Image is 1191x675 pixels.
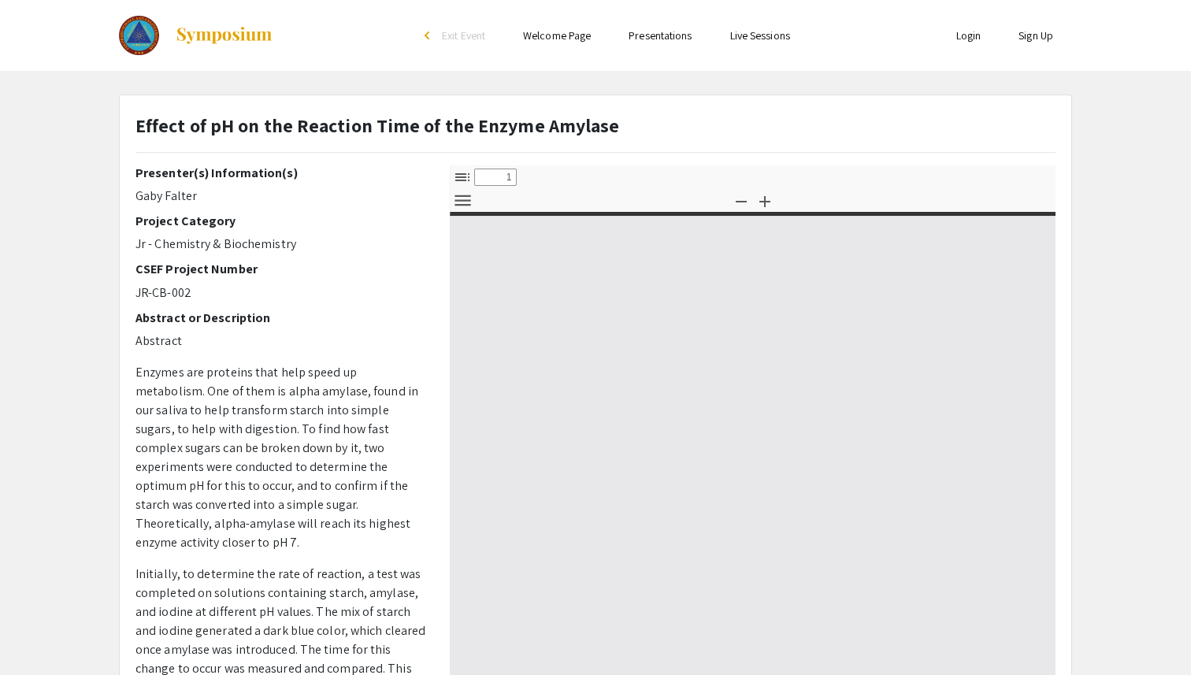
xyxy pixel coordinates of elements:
button: Zoom In [751,189,778,212]
p: JR-CB-002 [135,284,426,302]
button: Tools [449,189,476,212]
a: Sign Up [1018,28,1053,43]
h2: Abstract or Description [135,310,426,325]
button: Zoom Out [728,189,755,212]
p: Enzymes are proteins that help speed up metabolism. One of them is alpha amylase, found in our sa... [135,363,426,552]
h2: CSEF Project Number [135,261,426,276]
strong: Effect of pH on the Reaction Time of the Enzyme Amylase [135,113,620,138]
a: Presentations [629,28,692,43]
input: Page [474,169,517,186]
h2: Project Category [135,213,426,228]
span: Exit Event [442,28,485,43]
div: arrow_back_ios [425,31,434,40]
h2: Presenter(s) Information(s) [135,165,426,180]
button: Toggle Sidebar [449,165,476,188]
img: The Colorado Science & Engineering Fair [119,16,159,55]
iframe: Chat [12,604,67,663]
a: Welcome Page [523,28,591,43]
p: Jr - Chemistry & Biochemistry [135,235,426,254]
img: Symposium by ForagerOne [175,26,273,45]
p: Gaby Falter [135,187,426,206]
p: Abstract [135,332,426,350]
a: Login [956,28,981,43]
a: Live Sessions [730,28,790,43]
a: The Colorado Science & Engineering Fair [119,16,273,55]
